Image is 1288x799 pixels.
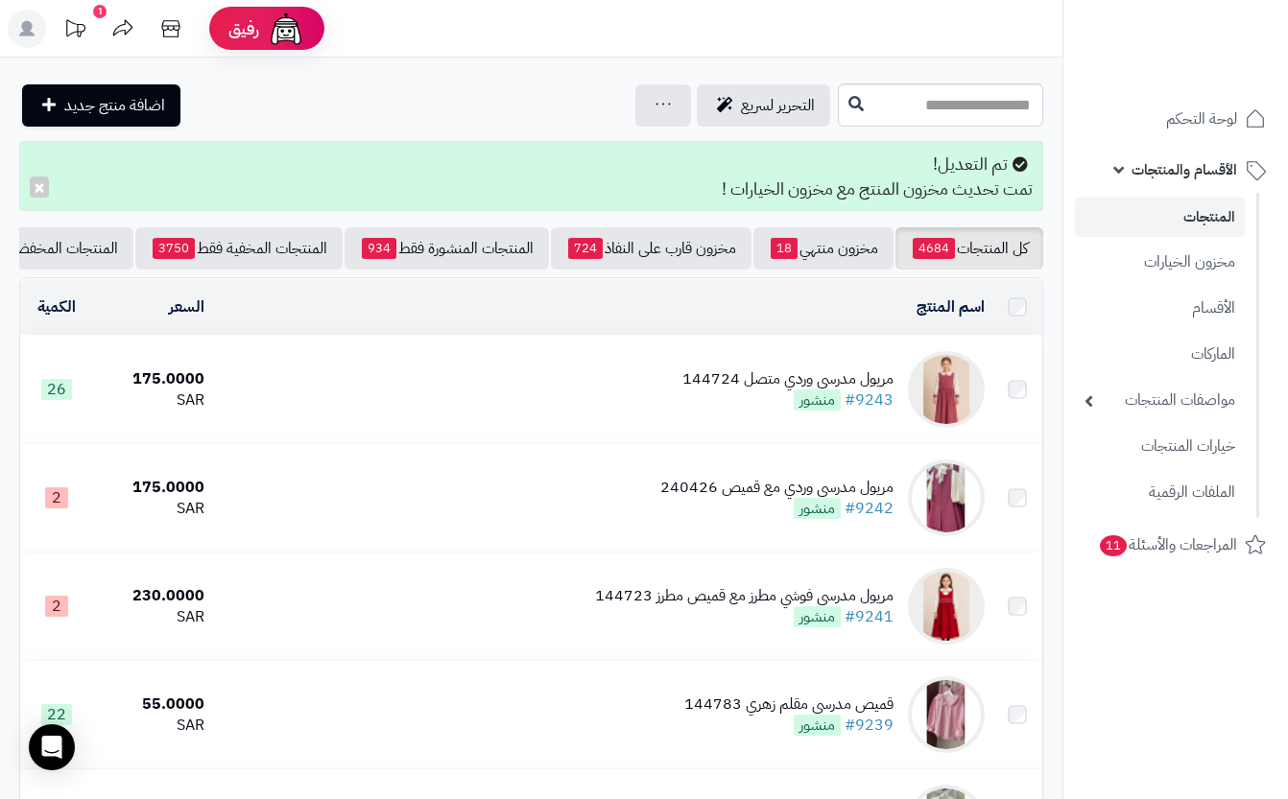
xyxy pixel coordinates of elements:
[794,715,841,736] span: منشور
[1075,472,1245,513] a: الملفات الرقمية
[1166,106,1237,132] span: لوحة التحكم
[51,10,99,53] a: تحديثات المنصة
[794,498,841,519] span: منشور
[595,585,894,607] div: مريول مدرسي فوشي مطرز مع قميص مطرز 144723
[1075,288,1245,329] a: الأقسام
[794,389,841,411] span: منشور
[29,724,75,770] div: Open Intercom Messenger
[101,585,204,607] div: 230.0000
[908,351,985,428] img: مريول مدرسي وردي متصل 144724
[169,295,204,318] a: السعر
[845,605,894,628] a: #9241
[753,227,894,270] a: مخزون منتهي18
[101,498,204,520] div: SAR
[1075,380,1245,421] a: مواصفات المنتجات
[794,606,841,627] span: منشور
[93,5,107,18] div: 1
[101,368,204,390] div: 175.0000
[345,227,549,270] a: المنتجات المنشورة فقط934
[845,714,894,737] a: #9239
[1075,334,1245,375] a: الماركات
[684,693,894,716] div: قميص مدرسي مقلم زهري 144783
[1075,522,1276,568] a: المراجعات والأسئلة11
[101,389,204,411] div: SAR
[135,227,343,270] a: المنتجات المخفية فقط3750
[845,497,894,520] a: #9242
[41,379,72,400] span: 26
[845,388,894,411] a: #9243
[362,238,396,259] span: 934
[101,715,204,737] div: SAR
[917,295,985,318] a: اسم المنتج
[153,238,195,259] span: 3750
[22,84,180,127] a: اضافة منتج جديد
[908,676,985,753] img: قميص مدرسي مقلم زهري 144783
[908,459,985,536] img: مريول مدرسي وردي مع قميص 240426
[37,295,76,318] a: الكمية
[228,17,259,40] span: رفيق
[908,568,985,645] img: مريول مدرسي فوشي مطرز مع قميص مطرز 144723
[568,238,603,259] span: 724
[45,596,68,617] span: 2
[1075,198,1245,237] a: المنتجات
[697,84,830,127] a: التحرير لسريع
[741,94,815,117] span: التحرير لسريع
[1075,96,1276,142] a: لوحة التحكم
[101,606,204,628] div: SAR
[660,477,894,499] div: مريول مدرسي وردي مع قميص 240426
[1075,242,1245,283] a: مخزون الخيارات
[913,238,955,259] span: 4684
[101,693,204,716] div: 55.0000
[551,227,751,270] a: مخزون قارب على النفاذ724
[267,10,305,48] img: ai-face.png
[1098,531,1237,558] span: المراجعات والأسئلة
[41,704,72,725] span: 22
[64,94,165,117] span: اضافة منتج جديد
[30,176,49,198] button: ×
[101,477,204,499] div: 175.0000
[1100,535,1127,556] span: 11
[771,238,798,259] span: 18
[682,368,894,390] div: مريول مدرسي وردي متصل 144724
[19,141,1043,211] div: تم التعديل! تمت تحديث مخزون المنتج مع مخزون الخيارات !
[1132,156,1237,183] span: الأقسام والمنتجات
[45,487,68,508] span: 2
[895,227,1043,270] a: كل المنتجات4684
[1075,426,1245,467] a: خيارات المنتجات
